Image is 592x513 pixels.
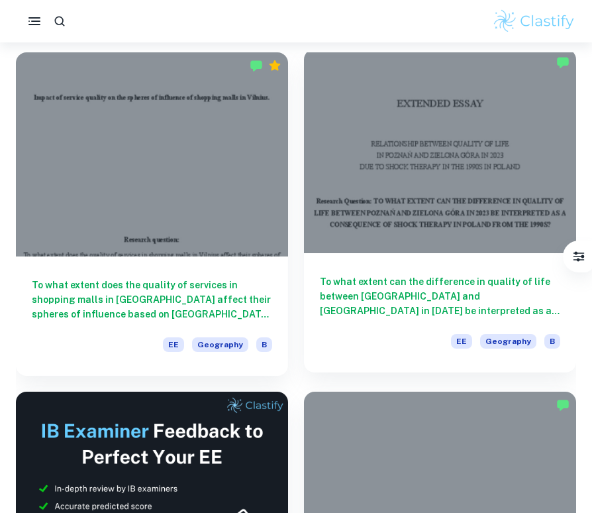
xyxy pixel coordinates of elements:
[268,59,281,72] div: Premium
[492,8,576,34] img: Clastify logo
[163,337,184,352] span: EE
[250,59,263,72] img: Marked
[304,52,576,376] a: To what extent can the difference in quality of life between [GEOGRAPHIC_DATA] and [GEOGRAPHIC_DA...
[320,274,560,318] h6: To what extent can the difference in quality of life between [GEOGRAPHIC_DATA] and [GEOGRAPHIC_DA...
[556,398,569,412] img: Marked
[32,278,272,321] h6: To what extent does the quality of services in shopping malls in [GEOGRAPHIC_DATA] affect their s...
[192,337,248,352] span: Geography
[256,337,272,352] span: B
[16,52,288,376] a: To what extent does the quality of services in shopping malls in [GEOGRAPHIC_DATA] affect their s...
[544,334,560,349] span: B
[556,56,569,69] img: Marked
[480,334,536,349] span: Geography
[451,334,472,349] span: EE
[566,243,592,270] button: Filter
